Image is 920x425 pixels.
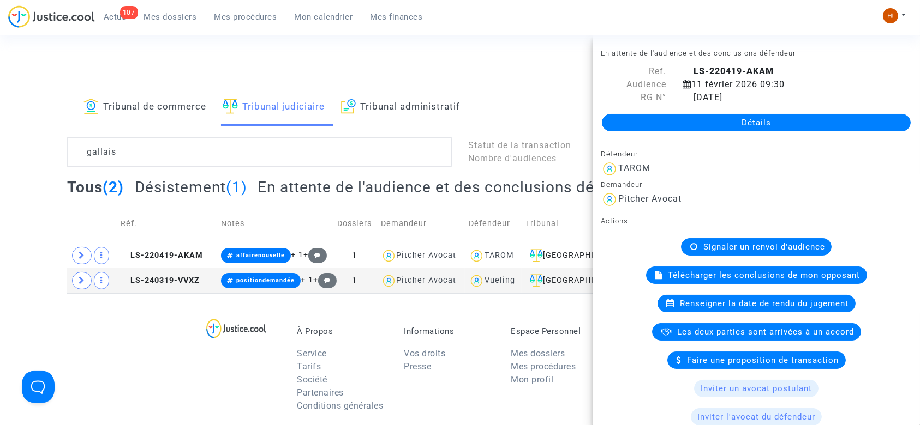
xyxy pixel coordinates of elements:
div: Audience [593,78,674,91]
span: + [313,275,337,284]
a: Partenaires [297,387,344,398]
small: Actions [601,217,628,225]
div: 11 février 2026 09:30 [674,78,893,91]
div: Vueling [485,276,515,285]
iframe: Help Scout Beacon - Open [22,371,55,403]
span: + [303,250,327,259]
span: Mes finances [371,12,423,22]
img: icon-user.svg [601,191,618,208]
img: icon-faciliter-sm.svg [530,274,543,287]
p: Espace Personnel [511,326,601,336]
span: Mes procédures [214,12,277,22]
span: affairenouvelle [236,252,285,259]
span: + 1 [291,250,303,259]
img: icon-faciliter-sm.svg [223,99,238,114]
img: logo-lg.svg [206,319,267,338]
h2: Désistement [135,178,247,197]
span: (2) [103,178,124,196]
img: icon-user.svg [469,248,485,264]
small: Demandeur [601,180,642,189]
span: LS-220419-AKAM [121,251,203,260]
a: Mes procédures [206,9,286,25]
a: Tribunal judiciaire [223,89,325,126]
td: 1 [332,243,377,268]
td: Dossiers [332,204,377,243]
img: icon-user.svg [601,160,618,178]
a: Service [297,348,327,359]
a: Presse [404,361,431,372]
h2: En attente de l'audience et des conclusions défendeur [258,178,671,197]
a: Tarifs [297,361,321,372]
div: RG N° [593,91,674,104]
a: Mes finances [362,9,432,25]
a: Vos droits [404,348,445,359]
p: À Propos [297,326,387,336]
img: icon-archive.svg [341,99,356,114]
a: Mon calendrier [286,9,362,25]
b: LS-220419-AKAM [694,66,774,76]
span: (1) [226,178,247,196]
span: Nombre d'audiences [468,153,557,163]
td: Réf. [117,204,218,243]
div: TAROM [485,251,514,260]
span: Signaler un renvoi d'audience [703,242,825,252]
div: TAROM [618,163,650,173]
div: Ref. [593,65,674,78]
a: Mon profil [511,374,553,385]
a: Mes dossiers [135,9,206,25]
a: Conditions générales [297,400,383,411]
span: Mes dossiers [144,12,197,22]
a: Mes procédures [511,361,576,372]
div: Pitcher Avocat [618,193,682,204]
td: Défendeur [465,204,522,243]
img: icon-user.svg [381,248,397,264]
span: Inviter l'avocat du défendeur [697,412,815,422]
div: 107 [120,6,138,19]
span: + 1 [301,275,313,284]
span: Télécharger les conclusions de mon opposant [668,270,861,280]
span: Inviter un avocat postulant [701,384,812,393]
a: Tribunal administratif [341,89,460,126]
span: Les deux parties sont arrivées à un accord [678,327,855,337]
span: Faire une proposition de transaction [688,355,839,365]
img: icon-user.svg [381,273,397,289]
img: jc-logo.svg [8,5,95,28]
span: Mon calendrier [295,12,353,22]
a: Mes dossiers [511,348,565,359]
h2: Tous [67,178,124,197]
td: Tribunal [522,204,637,243]
span: Statut de la transaction [468,140,571,150]
span: [DATE] [683,92,722,102]
small: En attente de l'audience et des conclusions défendeur [601,49,796,57]
td: Demandeur [377,204,465,243]
a: 107Actus [95,9,135,25]
a: Détails [602,114,911,131]
span: Actus [104,12,127,22]
a: Tribunal de commerce [83,89,206,126]
span: Renseigner la date de rendu du jugement [680,299,849,308]
span: positiondemandée [236,277,295,284]
p: Informations [404,326,494,336]
img: icon-banque.svg [83,99,99,114]
img: icon-user.svg [469,273,485,289]
small: Défendeur [601,150,638,158]
div: Pitcher Avocat [397,276,457,285]
img: icon-faciliter-sm.svg [530,249,543,262]
span: LS-240319-VVXZ [121,276,200,285]
td: Notes [217,204,332,243]
div: Pitcher Avocat [397,251,457,260]
a: Société [297,374,327,385]
td: 1 [332,268,377,293]
img: fc99b196863ffcca57bb8fe2645aafd9 [883,8,898,23]
div: [GEOGRAPHIC_DATA] [525,249,633,262]
div: [GEOGRAPHIC_DATA] [525,274,633,287]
